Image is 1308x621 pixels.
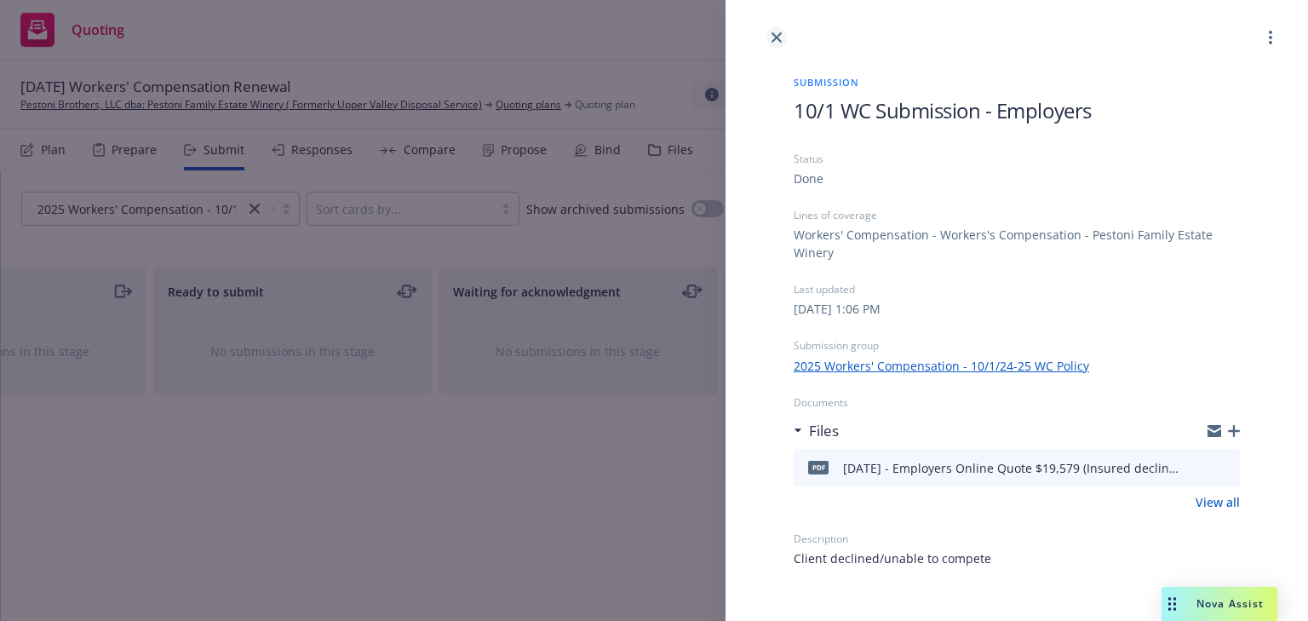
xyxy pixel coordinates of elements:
[808,461,829,474] span: pdf
[1218,457,1233,478] button: preview file
[809,420,839,442] h3: Files
[1260,27,1281,48] a: more
[794,75,1240,89] span: Submission
[1162,587,1183,621] div: Drag to move
[794,226,1240,262] div: Workers' Compensation - Workers's Compensation - Pestoni Family Estate Winery
[794,300,881,318] div: [DATE] 1:06 PM
[794,152,1240,166] div: Status
[794,338,1240,353] div: Submission group
[1196,596,1264,611] span: Nova Assist
[794,357,1089,375] a: 2025 Workers' Compensation - 10/1/24-25 WC Policy
[794,420,839,442] div: Files
[794,282,1240,296] div: Last updated
[794,549,991,567] span: Client declined/unable to compete
[794,395,1240,410] div: Documents
[794,170,823,187] div: Done
[794,532,1240,546] div: Description
[766,27,787,48] a: close
[794,96,1092,124] span: 10/1 WC Submission - Employers
[1162,587,1277,621] button: Nova Assist
[1190,457,1204,478] button: download file
[843,459,1184,477] div: [DATE] - Employers Online Quote $19,579 (Insured declined).pdf
[794,208,1240,222] div: Lines of coverage
[1196,493,1240,511] a: View all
